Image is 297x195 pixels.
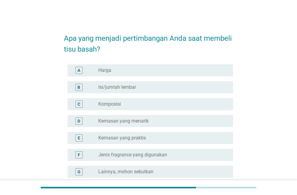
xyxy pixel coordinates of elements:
[77,168,81,175] div: G
[98,84,136,90] label: Isi/jumlah lembar
[98,135,146,141] label: Kemasan yang praktis
[98,152,167,158] label: Jenis fragrance yang digunakan
[98,101,121,107] label: Komposisi
[77,101,80,107] div: C
[77,67,80,73] div: A
[98,169,153,175] label: Lainnya, mohon sebutkan
[98,67,111,73] label: Harga
[78,152,80,158] div: F
[98,118,149,124] label: Kemasan yang menarik
[77,118,80,124] div: D
[77,84,80,90] div: B
[78,135,80,141] div: E
[64,27,233,55] h2: Apa yang menjadi pertimbangan Anda saat membeli tisu basah?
